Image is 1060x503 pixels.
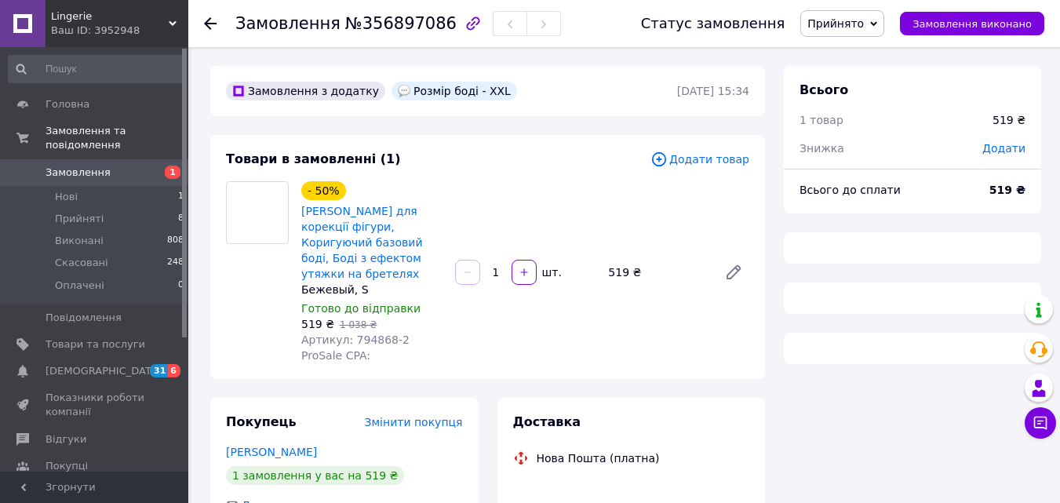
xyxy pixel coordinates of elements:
span: Додати товар [650,151,749,168]
div: Повернутися назад [204,16,217,31]
span: 248 [167,256,184,270]
div: - 50% [301,181,346,200]
div: шт. [538,264,563,280]
b: 519 ₴ [989,184,1025,196]
div: Бежевый, S [301,282,443,297]
span: 31 [150,364,168,377]
span: Відгуки [46,432,86,447]
span: [DEMOGRAPHIC_DATA] [46,364,162,378]
span: Замовлення та повідомлення [46,124,188,152]
span: Змінити покупця [365,416,463,428]
span: Всього до сплати [800,184,901,196]
span: 519 ₴ [301,318,334,330]
span: 1 038 ₴ [340,319,377,330]
span: 8 [178,212,184,226]
button: Замовлення виконано [900,12,1044,35]
span: Покупці [46,459,88,473]
span: 1 [165,166,180,179]
span: Покупець [226,414,297,429]
span: Показники роботи компанії [46,391,145,419]
span: Артикул: 794868-2 [301,334,410,346]
span: Замовлення [235,14,341,33]
span: Товари в замовленні (1) [226,151,401,166]
div: Статус замовлення [641,16,785,31]
span: 0 [178,279,184,293]
span: Додати [982,142,1025,155]
span: Всього [800,82,848,97]
span: Замовлення виконано [912,18,1032,30]
span: Оплачені [55,279,104,293]
div: 519 ₴ [602,261,712,283]
span: Нові [55,190,78,204]
input: Пошук [8,55,185,83]
span: Головна [46,97,89,111]
span: Скасовані [55,256,108,270]
span: 808 [167,234,184,248]
span: №356897086 [345,14,457,33]
span: Прийнято [807,17,864,30]
span: Виконані [55,234,104,248]
div: 519 ₴ [993,112,1025,128]
a: [PERSON_NAME] [226,446,317,458]
span: 6 [168,364,180,377]
span: Доставка [513,414,581,429]
span: Прийняті [55,212,104,226]
time: [DATE] 15:34 [677,85,749,97]
span: Замовлення [46,166,111,180]
a: Редагувати [718,257,749,288]
div: Ваш ID: 3952948 [51,24,188,38]
span: Товари та послуги [46,337,145,352]
div: Розмір боді - XXL [392,82,517,100]
div: 1 замовлення у вас на 519 ₴ [226,466,404,485]
div: Нова Пошта (платна) [533,450,664,466]
span: Повідомлення [46,311,122,325]
img: :speech_balloon: [398,85,410,97]
a: [PERSON_NAME] для корекції фігури, Коригуючий базовий боді, Боді з ефектом утяжки на бретелях [301,205,423,280]
div: Замовлення з додатку [226,82,385,100]
span: Знижка [800,142,844,155]
span: 1 товар [800,114,843,126]
span: 1 [178,190,184,204]
span: ProSale CPA: [301,349,370,362]
button: Чат з покупцем [1025,407,1056,439]
span: Lingerie [51,9,169,24]
span: Готово до відправки [301,302,421,315]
